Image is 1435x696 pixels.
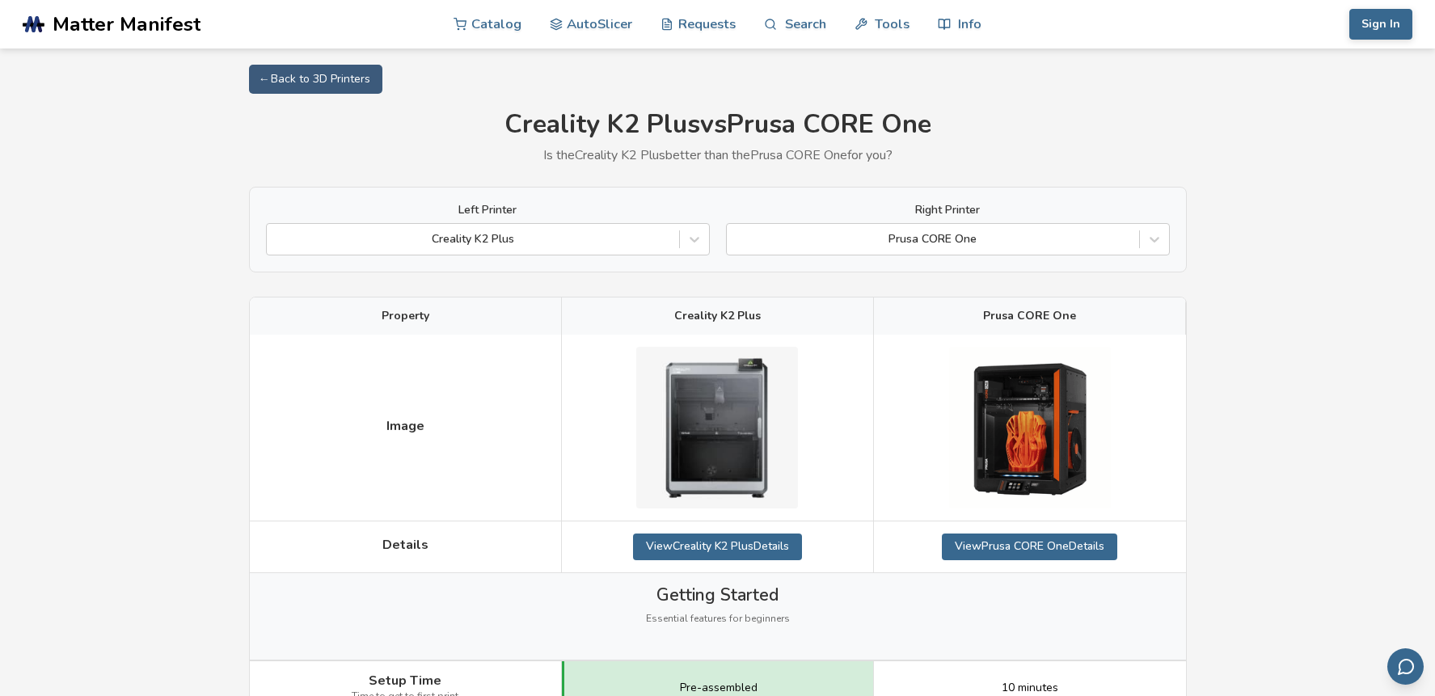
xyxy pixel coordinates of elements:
label: Left Printer [266,204,710,217]
button: Sign In [1349,9,1412,40]
a: ViewPrusa CORE OneDetails [942,534,1117,559]
span: 10 minutes [1002,681,1058,694]
img: Creality K2 Plus [636,347,798,508]
p: Is the Creality K2 Plus better than the Prusa CORE One for you? [249,148,1187,162]
label: Right Printer [726,204,1170,217]
span: Creality K2 Plus [674,310,761,323]
a: ← Back to 3D Printers [249,65,382,94]
span: Image [386,419,424,433]
input: Creality K2 Plus [275,233,278,246]
span: Setup Time [369,673,441,688]
span: Pre-assembled [680,681,758,694]
img: Prusa CORE One [949,347,1111,508]
input: Prusa CORE One [735,233,738,246]
a: ViewCreality K2 PlusDetails [633,534,802,559]
span: Essential features for beginners [646,614,790,625]
span: Prusa CORE One [983,310,1076,323]
h1: Creality K2 Plus vs Prusa CORE One [249,110,1187,140]
span: Details [382,538,428,552]
span: Getting Started [656,585,779,605]
span: Property [382,310,429,323]
button: Send feedback via email [1387,648,1424,685]
span: Matter Manifest [53,13,200,36]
